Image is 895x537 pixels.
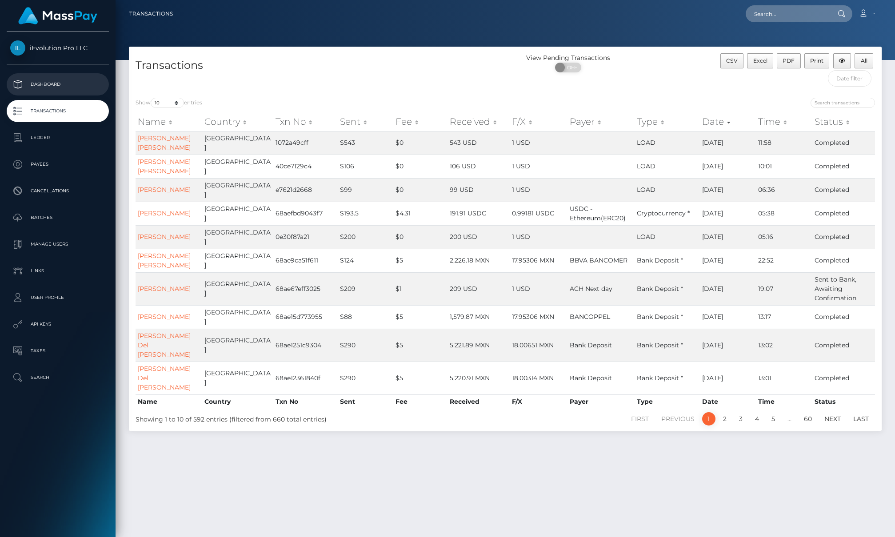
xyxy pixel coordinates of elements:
[447,225,510,249] td: 200 USD
[700,394,756,409] th: Date
[570,341,612,349] span: Bank Deposit
[702,412,715,426] a: 1
[756,178,812,202] td: 06:36
[202,225,273,249] td: [GEOGRAPHIC_DATA]
[635,225,700,249] td: LOAD
[700,305,756,329] td: [DATE]
[447,131,510,155] td: 543 USD
[7,286,109,309] a: User Profile
[138,313,191,321] a: [PERSON_NAME]
[273,225,338,249] td: 0e30f87a21
[635,155,700,178] td: LOAD
[7,233,109,255] a: Manage Users
[273,249,338,272] td: 68ae9ca51f611
[447,202,510,225] td: 191.91 USDC
[10,104,105,118] p: Transactions
[700,131,756,155] td: [DATE]
[138,158,191,175] a: [PERSON_NAME] [PERSON_NAME]
[338,225,393,249] td: $200
[10,344,105,358] p: Taxes
[151,98,184,108] select: Showentries
[812,249,875,272] td: Completed
[7,340,109,362] a: Taxes
[7,44,109,52] span: iEvolution Pro LLC
[746,5,829,22] input: Search...
[635,178,700,202] td: LOAD
[447,394,510,409] th: Received
[393,249,447,272] td: $5
[338,272,393,305] td: $209
[138,332,191,358] a: [PERSON_NAME] Del [PERSON_NAME]
[338,394,393,409] th: Sent
[393,131,447,155] td: $0
[338,305,393,329] td: $88
[635,113,700,131] th: Type: activate to sort column ascending
[811,98,875,108] input: Search transactions
[273,394,338,409] th: Txn No
[202,155,273,178] td: [GEOGRAPHIC_DATA]
[136,98,202,108] label: Show entries
[447,178,510,202] td: 99 USD
[10,318,105,331] p: API Keys
[855,53,873,68] button: All
[812,178,875,202] td: Completed
[393,362,447,394] td: $5
[756,249,812,272] td: 22:52
[338,329,393,362] td: $290
[510,225,567,249] td: 1 USD
[812,225,875,249] td: Completed
[756,131,812,155] td: 11:58
[393,113,447,131] th: Fee: activate to sort column ascending
[635,394,700,409] th: Type
[202,305,273,329] td: [GEOGRAPHIC_DATA]
[756,394,812,409] th: Time
[756,202,812,225] td: 05:38
[635,305,700,329] td: Bank Deposit *
[7,153,109,175] a: Payees
[505,53,631,63] div: View Pending Transactions
[635,329,700,362] td: Bank Deposit *
[202,178,273,202] td: [GEOGRAPHIC_DATA]
[273,272,338,305] td: 68ae67eff3025
[570,256,627,264] span: BBVA BANCOMER
[447,305,510,329] td: 1,579.87 MXN
[747,53,773,68] button: Excel
[635,362,700,394] td: Bank Deposit *
[202,272,273,305] td: [GEOGRAPHIC_DATA]
[635,202,700,225] td: Cryptocurrency *
[136,411,436,424] div: Showing 1 to 10 of 592 entries (filtered from 660 total entries)
[510,394,567,409] th: F/X
[393,225,447,249] td: $0
[338,362,393,394] td: $290
[756,272,812,305] td: 19:07
[202,113,273,131] th: Country: activate to sort column ascending
[810,57,823,64] span: Print
[635,249,700,272] td: Bank Deposit *
[7,207,109,229] a: Batches
[570,374,612,382] span: Bank Deposit
[510,178,567,202] td: 1 USD
[202,202,273,225] td: [GEOGRAPHIC_DATA]
[756,155,812,178] td: 10:01
[718,412,731,426] a: 2
[756,329,812,362] td: 13:02
[10,264,105,278] p: Links
[510,329,567,362] td: 18.00651 MXN
[700,272,756,305] td: [DATE]
[10,158,105,171] p: Payees
[273,178,338,202] td: e7621d2668
[560,63,582,72] span: OFF
[861,57,867,64] span: All
[138,285,191,293] a: [PERSON_NAME]
[393,272,447,305] td: $1
[726,57,738,64] span: CSV
[273,113,338,131] th: Txn No: activate to sort column ascending
[7,73,109,95] a: Dashboard
[273,155,338,178] td: 40ce7129c4
[567,394,635,409] th: Payer
[338,249,393,272] td: $124
[10,40,25,56] img: iEvolution Pro LLC
[138,365,191,391] a: [PERSON_NAME] Del [PERSON_NAME]
[812,155,875,178] td: Completed
[812,305,875,329] td: Completed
